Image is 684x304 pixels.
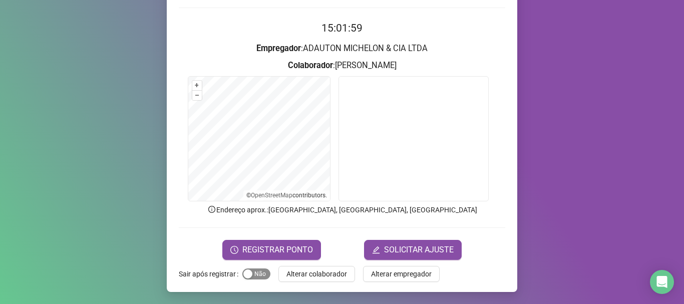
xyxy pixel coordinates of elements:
button: Alterar colaborador [278,266,355,282]
button: – [192,91,202,100]
span: clock-circle [230,246,238,254]
span: Alterar colaborador [286,268,347,279]
h3: : [PERSON_NAME] [179,59,505,72]
label: Sair após registrar [179,266,242,282]
button: Alterar empregador [363,266,440,282]
span: REGISTRAR PONTO [242,244,313,256]
span: info-circle [207,205,216,214]
button: + [192,81,202,90]
p: Endereço aprox. : [GEOGRAPHIC_DATA], [GEOGRAPHIC_DATA], [GEOGRAPHIC_DATA] [179,204,505,215]
span: edit [372,246,380,254]
h3: : ADAUTON MICHELON & CIA LTDA [179,42,505,55]
span: Alterar empregador [371,268,432,279]
strong: Colaborador [288,61,333,70]
li: © contributors. [246,192,327,199]
time: 15:01:59 [321,22,363,34]
span: SOLICITAR AJUSTE [384,244,454,256]
button: editSOLICITAR AJUSTE [364,240,462,260]
button: REGISTRAR PONTO [222,240,321,260]
div: Open Intercom Messenger [650,270,674,294]
a: OpenStreetMap [251,192,292,199]
strong: Empregador [256,44,301,53]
